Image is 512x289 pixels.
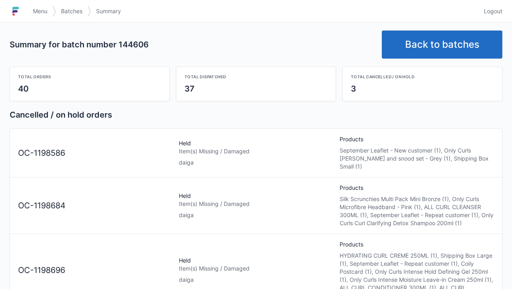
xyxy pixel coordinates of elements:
[10,5,22,18] img: logo-small.jpg
[179,147,333,155] div: Item(s) Missing / Damaged
[479,4,502,18] a: Logout
[18,73,161,80] div: Total orders
[336,184,497,227] div: Products
[351,73,494,80] div: Total cancelled / on hold
[184,83,328,94] div: 37
[15,147,176,159] div: OC-1198586
[484,7,502,15] span: Logout
[15,200,176,212] div: OC-1198684
[87,2,91,21] img: svg>
[179,211,333,219] div: daiga
[15,265,176,276] div: OC-1198696
[18,83,161,94] div: 40
[382,31,502,59] a: Back to batches
[56,4,87,18] a: Batches
[91,4,126,18] a: Summary
[28,4,52,18] a: Menu
[52,2,56,21] img: svg>
[176,192,336,219] div: Held
[340,147,494,171] div: September Leaflet - New customer (1), Only Curls [PERSON_NAME] and snood set - Grey (1), Shipping...
[179,159,333,167] div: daiga
[10,39,375,50] h2: Summary for batch number 144606
[10,109,502,120] h2: Cancelled / on hold orders
[336,135,497,171] div: Products
[351,83,494,94] div: 3
[340,195,494,227] div: Silk Scrunchies Multi Pack Mini Bronze (1), Only Curls Microfibre Headband - Pink (1), ALL CURL C...
[179,265,333,273] div: Item(s) Missing / Damaged
[61,7,82,15] span: Batches
[184,73,328,80] div: Total dispatched
[179,276,333,284] div: daiga
[179,200,333,208] div: Item(s) Missing / Damaged
[176,256,336,284] div: Held
[33,7,47,15] span: Menu
[176,139,336,167] div: Held
[96,7,121,15] span: Summary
